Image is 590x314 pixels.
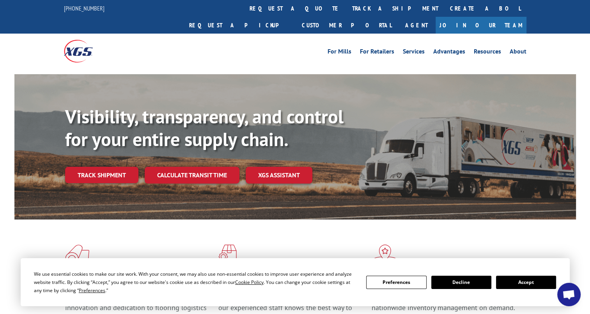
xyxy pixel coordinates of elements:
div: Open chat [557,283,581,306]
button: Preferences [366,276,426,289]
a: Advantages [433,48,465,57]
div: Cookie Consent Prompt [21,258,570,306]
a: About [510,48,526,57]
button: Accept [496,276,556,289]
a: For Mills [328,48,351,57]
a: Request a pickup [183,17,296,34]
a: Calculate transit time [145,167,239,184]
img: xgs-icon-flagship-distribution-model-red [372,244,399,265]
a: Track shipment [65,167,138,183]
div: We use essential cookies to make our site work. With your consent, we may also use non-essential ... [34,270,357,294]
a: Agent [397,17,436,34]
span: Cookie Policy [235,279,264,285]
a: XGS ASSISTANT [246,167,312,184]
a: Customer Portal [296,17,397,34]
img: xgs-icon-total-supply-chain-intelligence-red [65,244,89,265]
b: Visibility, transparency, and control for your entire supply chain. [65,104,344,151]
a: [PHONE_NUMBER] [64,4,105,12]
a: For Retailers [360,48,394,57]
button: Decline [431,276,491,289]
a: Services [403,48,425,57]
img: xgs-icon-focused-on-flooring-red [218,244,237,265]
a: Resources [474,48,501,57]
span: Preferences [79,287,105,294]
a: Join Our Team [436,17,526,34]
